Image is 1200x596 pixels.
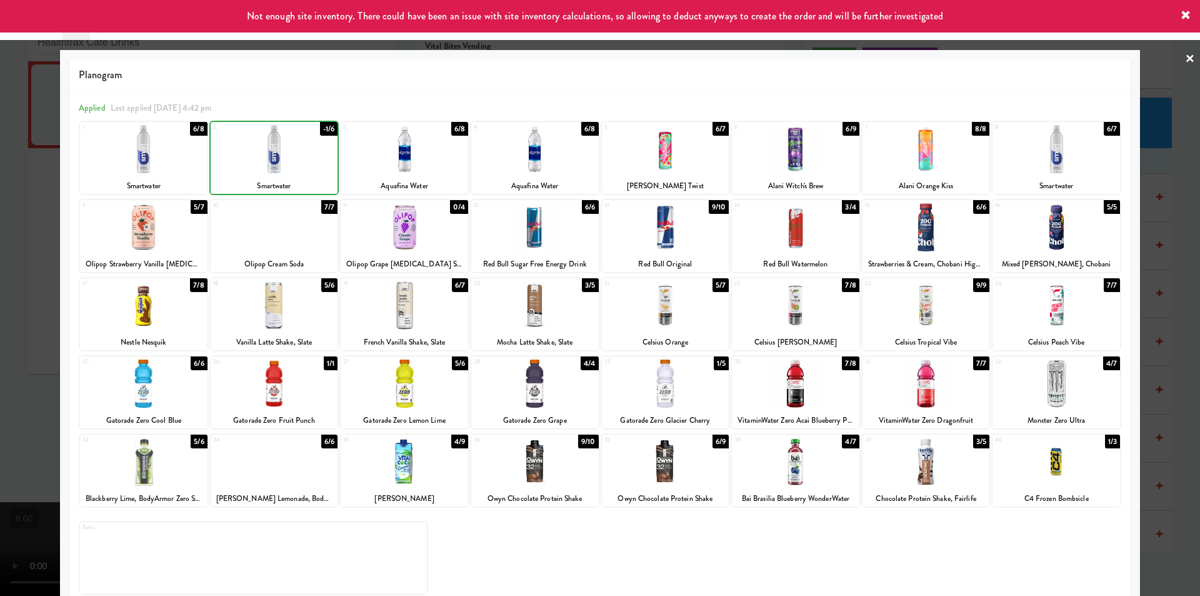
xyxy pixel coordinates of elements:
div: VitaminWater Zero Dragonfruit [864,413,988,428]
div: Strawberries & Cream, Chobani High Protein Greek Yogurt [864,256,988,272]
div: Smartwater [992,178,1120,194]
div: 21 [604,278,666,289]
div: Extra [80,522,427,594]
div: VitaminWater Zero Acai Blueberry Pomegranate [734,413,857,428]
div: Olipop Grape [MEDICAL_DATA] Soda [341,256,468,272]
div: Aquafina Water [471,178,599,194]
div: VitaminWater Zero Acai Blueberry Pomegranate [732,413,859,428]
div: 29 [604,356,666,367]
div: 177/8Nestle Nesquik [80,278,207,350]
div: 46/8Aquafina Water [471,122,599,194]
div: Monster Zero Ultra [994,413,1118,428]
div: [PERSON_NAME] Twist [602,178,729,194]
div: Owyn Chocolate Protein Shake [604,491,727,507]
div: 4 [474,122,535,133]
div: 6/6 [321,435,337,448]
div: 5 [604,122,666,133]
div: Mocha Latte Shake, Slate [471,335,599,350]
div: 3/4 [842,200,859,214]
div: 4/9 [451,435,468,448]
div: 6/6 [191,356,207,370]
div: 13 [604,200,666,211]
div: Olipop Strawberry Vanilla [MEDICAL_DATA] Soda [80,256,207,272]
div: 0/4 [450,200,468,214]
div: Red Bull Sugar Free Energy Drink [471,256,599,272]
div: Celsius Orange [602,335,729,350]
div: 126/6Red Bull Sugar Free Energy Drink [471,200,599,272]
div: 12 [474,200,535,211]
span: Planogram [79,66,1121,84]
div: Aquafina Water [341,178,468,194]
div: 107/7Olipop Cream Soda [211,200,338,272]
div: 4/4 [581,356,598,370]
div: Blackberry Lime, BodyArmor Zero Sugar [82,491,206,507]
div: 35 [343,435,404,445]
div: 31 [865,356,926,367]
div: 139/10Red Bull Original [602,200,729,272]
div: -1/6 [320,122,337,136]
div: 335/6Blackberry Lime, BodyArmor Zero Sugar [80,435,207,507]
div: Vanilla Latte Shake, Slate [212,335,336,350]
div: Gatorade Zero Cool Blue [82,413,206,428]
div: 86/7Smartwater [992,122,1120,194]
div: 401/3C4 Frozen Bombsicle [992,435,1120,507]
div: 37 [604,435,666,445]
div: Owyn Chocolate Protein Shake [602,491,729,507]
div: Nestle Nesquik [80,335,207,350]
div: 6/6 [582,200,598,214]
div: Gatorade Zero Cool Blue [80,413,207,428]
div: 15 [865,200,926,211]
div: C4 Frozen Bombsicle [992,491,1120,507]
div: 36 [474,435,535,445]
div: 384/7Bai Brasilia Blueberry WonderWater [732,435,859,507]
div: 7/8 [842,278,859,292]
div: 307/8VitaminWater Zero Acai Blueberry Pomegranate [732,356,859,428]
div: 2-1/6Smartwater [211,122,338,194]
div: 275/6Gatorade Zero Lemon Lime [341,356,468,428]
div: Owyn Chocolate Protein Shake [473,491,597,507]
div: Smartwater [994,178,1118,194]
div: 9/9 [973,278,989,292]
div: 196/7French Vanilla Shake, Slate [341,278,468,350]
div: 5/7 [191,200,207,214]
div: 24 [995,278,1056,289]
div: Red Bull Original [602,256,729,272]
div: C4 Frozen Bombsicle [994,491,1118,507]
div: Red Bull Original [604,256,727,272]
div: 34 [213,435,274,445]
div: Gatorade Zero Lemon Lime [341,413,468,428]
div: 6 [734,122,796,133]
div: 7/8 [190,278,207,292]
div: 3/5 [582,278,598,292]
div: Smartwater [211,178,338,194]
div: Gatorade Zero Lemon Lime [342,413,466,428]
div: 20 [474,278,535,289]
div: 5/6 [191,435,207,448]
div: 376/9Owyn Chocolate Protein Shake [602,435,729,507]
div: 317/7VitaminWater Zero Dragonfruit [862,356,990,428]
div: [PERSON_NAME] [341,491,468,507]
div: 7/8 [842,356,859,370]
div: 14 [734,200,796,211]
div: 354/9[PERSON_NAME] [341,435,468,507]
div: Red Bull Watermelon [734,256,857,272]
div: 27 [343,356,404,367]
div: 1/1 [324,356,337,370]
div: 143/4Red Bull Watermelon [732,200,859,272]
div: 7/7 [1104,278,1120,292]
div: Blackberry Lime, BodyArmor Zero Sugar [80,491,207,507]
div: Aquafina Water [473,178,597,194]
div: Gatorade Zero Grape [471,413,599,428]
a: × [1185,40,1195,79]
div: 9/10 [578,435,598,448]
div: 11 [343,200,404,211]
div: Olipop Cream Soda [211,256,338,272]
div: 6/9 [712,435,729,448]
div: 10 [213,200,274,211]
div: 17 [82,278,144,289]
div: Alani Witch's Brew [732,178,859,194]
div: 6/8 [581,122,598,136]
div: [PERSON_NAME] Lemonade, Bodyarmor [212,491,336,507]
div: Vanilla Latte Shake, Slate [211,335,338,350]
div: 256/6Gatorade Zero Cool Blue [80,356,207,428]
